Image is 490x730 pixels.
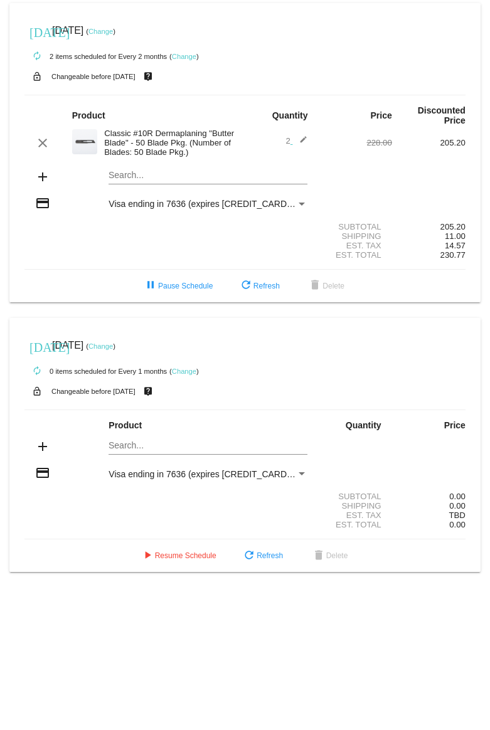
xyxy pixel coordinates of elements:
[72,129,97,154] img: dermaplanepro-10r-dermaplaning-blade-up-close.png
[346,420,381,430] strong: Quantity
[88,342,113,350] a: Change
[35,196,50,211] mat-icon: credit_card
[449,501,466,510] span: 0.00
[140,551,216,560] span: Resume Schedule
[392,138,466,147] div: 205.20
[418,105,466,125] strong: Discounted Price
[51,388,136,395] small: Changeable before [DATE]
[238,278,253,294] mat-icon: refresh
[133,275,223,297] button: Pause Schedule
[109,469,307,479] mat-select: Payment Method
[440,250,466,260] span: 230.77
[228,275,290,297] button: Refresh
[98,129,245,157] div: Classic #10R Dermaplaning "Butter Blade" - 50 Blade Pkg. (Number of Blades: 50 Blade Pkg.)
[29,49,45,64] mat-icon: autorenew
[172,368,196,375] a: Change
[444,420,466,430] strong: Price
[141,68,156,85] mat-icon: live_help
[238,282,280,290] span: Refresh
[319,231,392,241] div: Shipping
[143,278,158,294] mat-icon: pause
[449,510,466,520] span: TBD
[232,544,293,567] button: Refresh
[311,551,348,560] span: Delete
[140,549,155,564] mat-icon: play_arrow
[319,520,392,529] div: Est. Total
[445,231,466,241] span: 11.00
[319,222,392,231] div: Subtotal
[86,28,115,35] small: ( )
[86,342,115,350] small: ( )
[319,250,392,260] div: Est. Total
[172,53,196,60] a: Change
[311,549,326,564] mat-icon: delete
[35,169,50,184] mat-icon: add
[242,551,283,560] span: Refresh
[307,278,322,294] mat-icon: delete
[109,420,142,430] strong: Product
[141,383,156,399] mat-icon: live_help
[169,368,199,375] small: ( )
[88,28,113,35] a: Change
[392,492,466,501] div: 0.00
[169,53,199,60] small: ( )
[301,544,358,567] button: Delete
[319,501,392,510] div: Shipping
[109,199,307,209] mat-select: Payment Method
[319,138,392,147] div: 228.00
[242,549,257,564] mat-icon: refresh
[29,383,45,399] mat-icon: lock_open
[109,199,319,209] span: Visa ending in 7636 (expires [CREDIT_CARD_DATA])
[109,441,307,451] input: Search...
[130,544,226,567] button: Resume Schedule
[29,364,45,379] mat-icon: autorenew
[35,135,50,151] mat-icon: clear
[371,110,392,120] strong: Price
[29,68,45,85] mat-icon: lock_open
[29,339,45,354] mat-icon: [DATE]
[319,510,392,520] div: Est. Tax
[29,24,45,39] mat-icon: [DATE]
[319,492,392,501] div: Subtotal
[272,110,308,120] strong: Quantity
[143,282,213,290] span: Pause Schedule
[51,73,136,80] small: Changeable before [DATE]
[35,439,50,454] mat-icon: add
[285,136,307,145] span: 2
[72,110,105,120] strong: Product
[445,241,466,250] span: 14.57
[319,241,392,250] div: Est. Tax
[292,135,307,151] mat-icon: edit
[24,53,167,60] small: 2 items scheduled for Every 2 months
[297,275,354,297] button: Delete
[35,465,50,480] mat-icon: credit_card
[109,171,307,181] input: Search...
[449,520,466,529] span: 0.00
[24,368,167,375] small: 0 items scheduled for Every 1 months
[109,469,319,479] span: Visa ending in 7636 (expires [CREDIT_CARD_DATA])
[307,282,344,290] span: Delete
[392,222,466,231] div: 205.20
